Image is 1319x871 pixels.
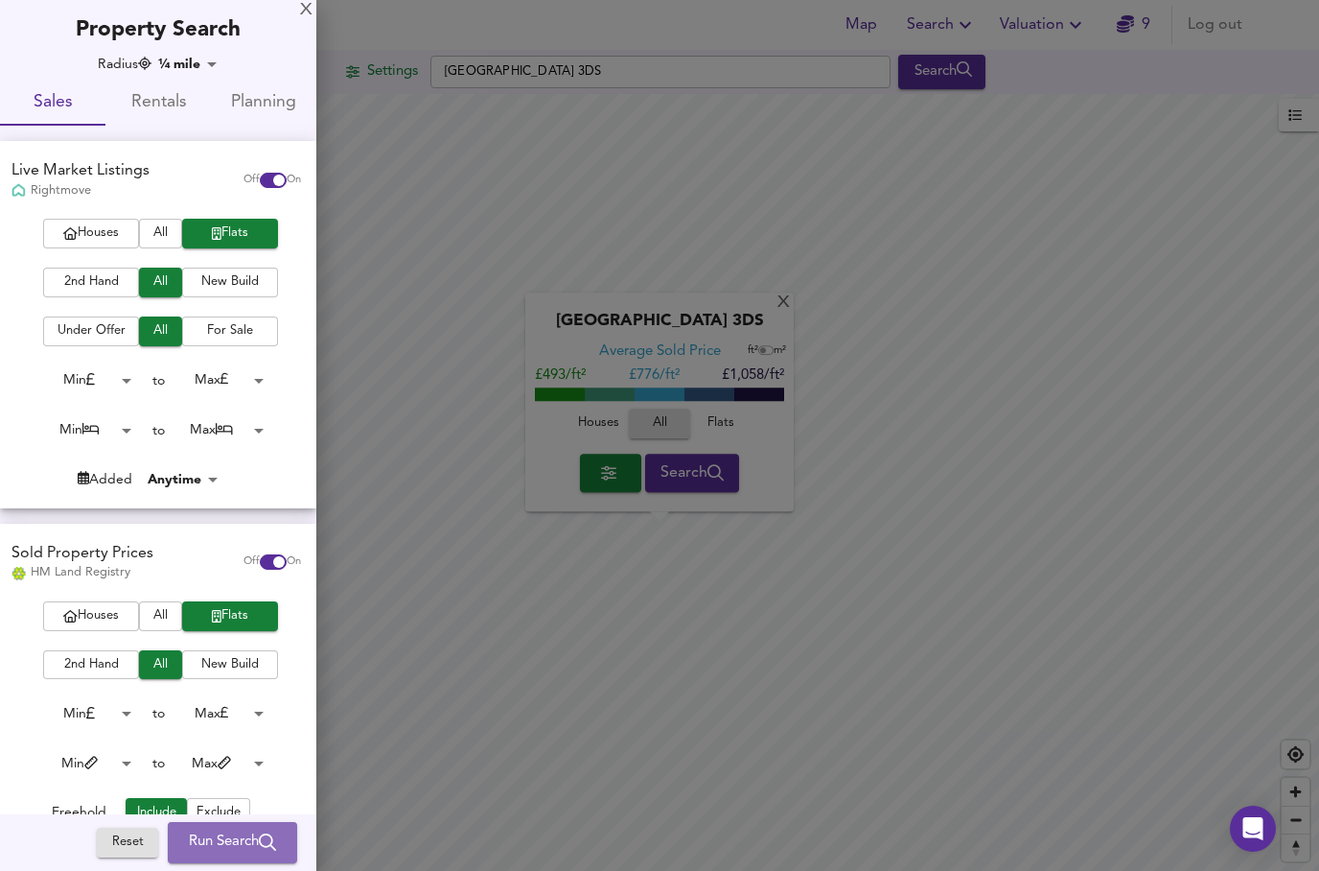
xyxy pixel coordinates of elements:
[142,470,224,489] div: Anytime
[165,749,270,779] div: Max
[33,415,138,445] div: Min
[165,365,270,395] div: Max
[182,268,278,297] button: New Build
[53,320,129,342] span: Under Offer
[243,554,260,570] span: Off
[135,802,177,824] span: Include
[168,823,297,863] button: Run Search
[149,320,173,342] span: All
[43,268,139,297] button: 2nd Hand
[189,831,276,856] span: Run Search
[52,803,106,828] div: Freehold
[152,704,165,723] div: to
[182,650,278,680] button: New Build
[187,798,250,828] button: Exclude
[12,183,26,200] img: Rightmove
[53,271,129,294] span: 2nd Hand
[149,271,173,294] span: All
[53,223,129,245] span: Houses
[12,564,153,581] div: HM Land Registry
[300,4,312,17] div: X
[33,749,138,779] div: Min
[197,802,241,824] span: Exclude
[243,173,260,188] span: Off
[149,654,173,676] span: All
[97,829,158,859] button: Reset
[149,223,173,245] span: All
[149,605,173,627] span: All
[182,219,278,248] button: Flats
[152,421,165,440] div: to
[287,554,301,570] span: On
[12,182,150,200] div: Rightmove
[192,605,268,627] span: Flats
[182,601,278,631] button: Flats
[12,160,150,182] div: Live Market Listings
[126,798,187,828] button: Include
[192,320,268,342] span: For Sale
[152,371,165,390] div: to
[53,654,129,676] span: 2nd Hand
[139,317,182,346] button: All
[12,543,153,565] div: Sold Property Prices
[287,173,301,188] span: On
[43,650,139,680] button: 2nd Hand
[139,650,182,680] button: All
[12,88,94,118] span: Sales
[43,219,139,248] button: Houses
[43,317,139,346] button: Under Offer
[152,754,165,773] div: to
[192,654,268,676] span: New Build
[165,699,270,729] div: Max
[117,88,199,118] span: Rentals
[78,470,132,489] div: Added
[139,268,182,297] button: All
[192,271,268,294] span: New Build
[152,55,223,74] div: ¼ mile
[12,567,26,580] img: Land Registry
[192,223,268,245] span: Flats
[139,601,182,631] button: All
[106,833,149,855] span: Reset
[222,88,305,118] span: Planning
[139,219,182,248] button: All
[98,55,151,74] div: Radius
[33,365,138,395] div: Min
[53,605,129,627] span: Houses
[33,699,138,729] div: Min
[182,317,278,346] button: For Sale
[43,601,139,631] button: Houses
[165,415,270,445] div: Max
[1230,806,1276,852] div: Open Intercom Messenger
